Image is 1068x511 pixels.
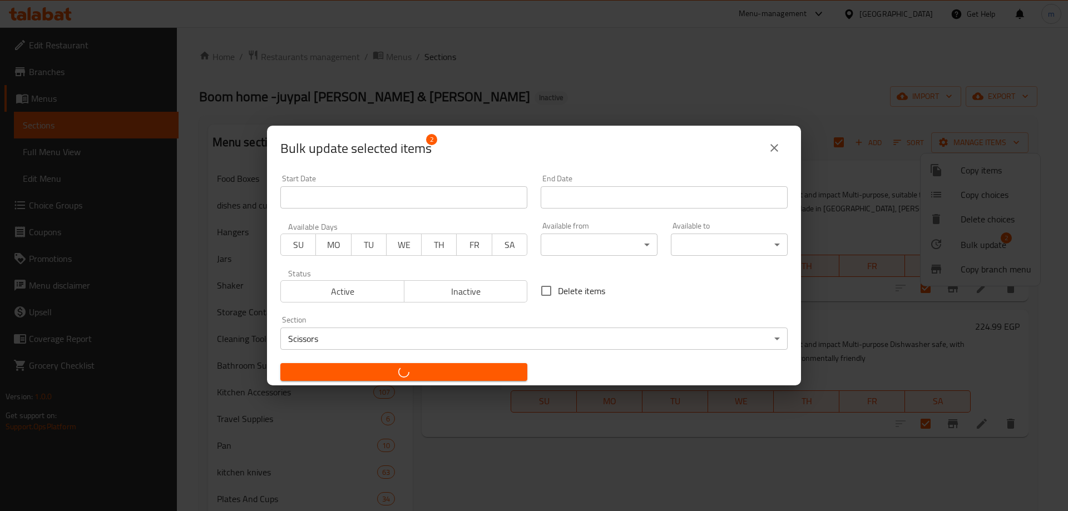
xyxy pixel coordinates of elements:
button: Active [280,280,404,302]
button: WE [386,234,422,256]
button: close [761,135,788,161]
span: FR [461,237,487,253]
span: WE [391,237,417,253]
span: Active [285,284,400,300]
div: Scissors [280,328,788,350]
span: 2 [426,134,437,145]
button: SU [280,234,316,256]
div: ​ [541,234,657,256]
button: MO [315,234,351,256]
button: Inactive [404,280,528,302]
span: TH [426,237,452,253]
span: TU [356,237,382,253]
div: ​ [671,234,788,256]
span: Delete items [558,284,605,297]
button: TH [421,234,457,256]
span: Inactive [409,284,523,300]
span: MO [320,237,347,253]
span: Selected items count [280,140,432,157]
span: SA [497,237,523,253]
button: SA [492,234,527,256]
button: TU [351,234,387,256]
span: SU [285,237,311,253]
button: FR [456,234,492,256]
